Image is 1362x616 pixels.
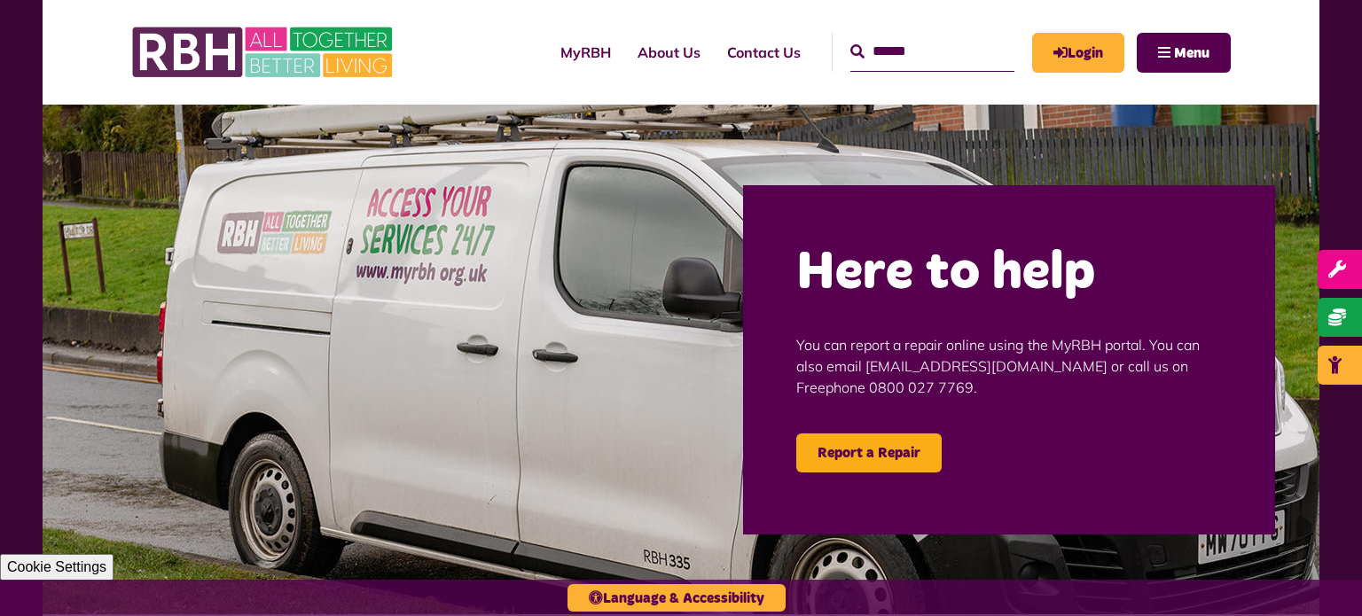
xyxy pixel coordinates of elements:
[714,28,814,76] a: Contact Us
[624,28,714,76] a: About Us
[567,584,786,612] button: Language & Accessibility
[1032,33,1124,73] a: MyRBH
[796,433,942,472] a: Report a Repair
[1137,33,1231,73] button: Navigation
[547,28,624,76] a: MyRBH
[1174,46,1209,60] span: Menu
[796,308,1222,425] p: You can report a repair online using the MyRBH portal. You can also email [EMAIL_ADDRESS][DOMAIN_...
[796,238,1222,308] h2: Here to help
[131,18,397,87] img: RBH
[43,105,1319,614] img: Repairs 6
